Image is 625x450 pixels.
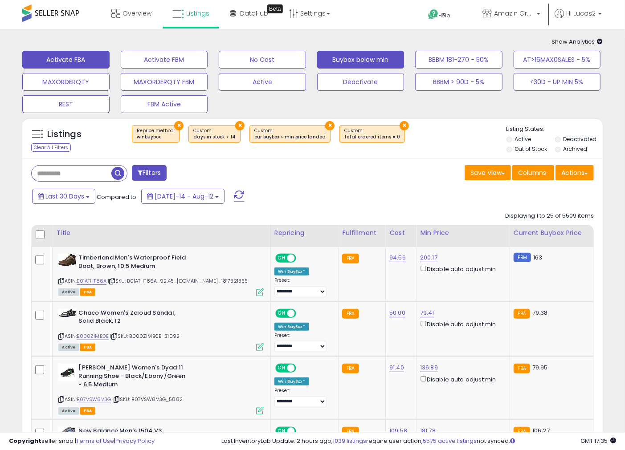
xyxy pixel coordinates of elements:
[555,9,602,29] a: Hi Lucas2
[423,437,477,445] a: 5575 active listings
[420,363,438,372] a: 136.89
[342,364,359,373] small: FBA
[9,437,41,445] strong: Copyright
[420,264,503,273] div: Disable auto adjust min
[563,145,587,153] label: Archived
[420,319,503,328] div: Disable auto adjust min
[47,128,82,141] h5: Listings
[421,2,468,29] a: Help
[515,135,531,143] label: Active
[515,145,547,153] label: Out of Stock
[58,427,76,437] img: 41Dhy22trAL._SL40_.jpg
[31,143,71,152] div: Clear All Filters
[235,121,245,130] button: ×
[389,363,404,372] a: 91.40
[132,165,167,181] button: Filters
[58,288,79,296] span: All listings currently available for purchase on Amazon
[317,73,404,91] button: Deactivate
[22,73,110,91] button: MAXORDERQTY
[80,344,95,351] span: FBA
[518,168,546,177] span: Columns
[274,323,309,331] div: Win BuyBox *
[566,9,596,18] span: Hi Lucas2
[58,364,264,413] div: ASIN:
[563,135,596,143] label: Deactivated
[80,288,95,296] span: FBA
[121,51,208,69] button: Activate FBM
[342,228,382,238] div: Fulfillment
[532,363,548,372] span: 79.95
[507,125,603,134] p: Listing States:
[532,308,548,317] span: 79.38
[45,192,84,201] span: Last 30 Days
[415,73,502,91] button: BBBM > 90D - 5%
[274,228,335,238] div: Repricing
[254,134,326,140] div: cur buybox < min price landed
[58,254,76,266] img: 41BpXQf6u8L._SL40_.jpg
[121,95,208,113] button: FBM Active
[115,437,155,445] a: Privacy Policy
[76,437,114,445] a: Terms of Use
[276,427,287,435] span: ON
[274,332,331,353] div: Preset:
[274,268,309,276] div: Win BuyBox *
[389,228,413,238] div: Cost
[514,51,601,69] button: AT>16MAX0SALES - 5%
[400,121,409,130] button: ×
[155,192,213,201] span: [DATE]-14 - Aug-12
[342,254,359,264] small: FBA
[494,9,534,18] span: Amazin Group
[97,193,138,201] span: Compared to:
[112,396,183,403] span: | SKU: B07VSW8V3G_5882
[514,73,601,91] button: <30D - UP MIN 5%
[276,255,287,262] span: ON
[193,134,236,140] div: days in stock > 14
[342,309,359,319] small: FBA
[317,51,404,69] button: Buybox below min
[78,364,187,391] b: [PERSON_NAME] Women's Dyad 11 Running Shoe - Black/Ebony/Green - 6.5 Medium
[121,73,208,91] button: MAXORDERQTY FBM
[505,212,594,220] div: Displaying 1 to 25 of 5509 items
[295,309,309,317] span: OFF
[295,255,309,262] span: OFF
[420,308,434,317] a: 79.41
[58,254,264,295] div: ASIN:
[420,374,503,384] div: Disable auto adjust min
[295,365,309,372] span: OFF
[556,165,594,180] button: Actions
[344,127,400,141] span: Custom:
[58,309,264,350] div: ASIN:
[77,277,106,285] a: B01ATHT86A
[420,253,437,262] a: 200.17
[532,426,550,435] span: 106.27
[465,165,511,180] button: Save View
[186,9,209,18] span: Listings
[415,51,502,69] button: BBBM 181-270 - 50%
[221,437,616,446] div: Last InventoryLab Update: 2 hours ago, require user action, not synced.
[333,437,366,445] a: 1039 listings
[32,189,95,204] button: Last 30 Days
[428,9,439,20] i: Get Help
[56,228,267,238] div: Title
[514,309,530,319] small: FBA
[141,189,225,204] button: [DATE]-14 - Aug-12
[110,332,180,340] span: | SKU: B000ZIMB0E_31092
[77,332,109,340] a: B000ZIMB0E
[58,309,76,317] img: 31pbcaLG4nL._SL40_.jpg
[123,9,151,18] span: Overview
[514,364,530,373] small: FBA
[389,253,406,262] a: 94.56
[58,364,76,381] img: 41IB8TNrJEL._SL40_.jpg
[22,95,110,113] button: REST
[267,4,283,13] div: Tooltip anchor
[58,407,79,415] span: All listings currently available for purchase on Amazon
[80,407,95,415] span: FBA
[533,253,542,262] span: 163
[514,253,531,262] small: FBM
[389,308,405,317] a: 50.00
[240,9,268,18] span: DataHub
[58,344,79,351] span: All listings currently available for purchase on Amazon
[254,127,326,141] span: Custom:
[193,127,236,141] span: Custom:
[108,277,248,284] span: | SKU: B01ATHT86A_92.45_[DOMAIN_NAME]_1817321355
